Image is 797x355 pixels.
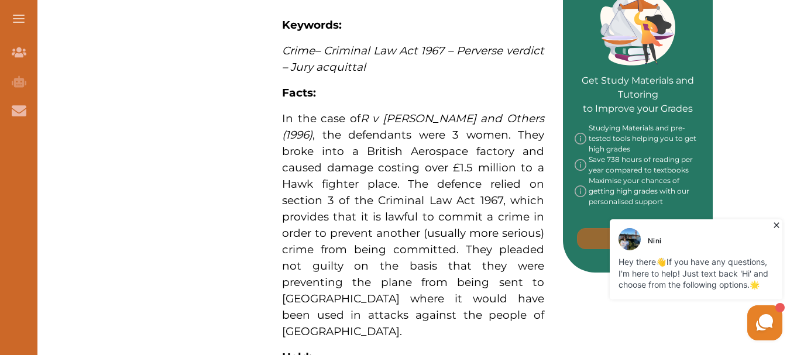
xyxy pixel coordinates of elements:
div: Maximise your chances of getting high grades with our personalised support [575,175,701,207]
strong: Facts: [282,86,316,99]
div: Studying Materials and pre-tested tools helping you to get high grades [575,123,701,154]
img: info-img [575,123,586,154]
img: info-img [575,154,586,175]
span: Criminal Law Act 1967 – [324,44,453,57]
iframe: HelpCrunch [516,216,785,343]
em: R v [PERSON_NAME] and Others (1996) [282,112,544,142]
img: info-img [575,175,586,207]
span: – [315,44,320,57]
span: , the defendants were 3 women. They broke into a British Aerospace factory and caused damage cost... [282,128,544,338]
span: In the case of [282,112,544,142]
strong: Keywords: [282,18,342,32]
span: Crime [282,44,315,57]
p: Get Study Materials and Tutoring to Improve your Grades [575,41,701,116]
div: Save 738 hours of reading per year compared to textbooks [575,154,701,175]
